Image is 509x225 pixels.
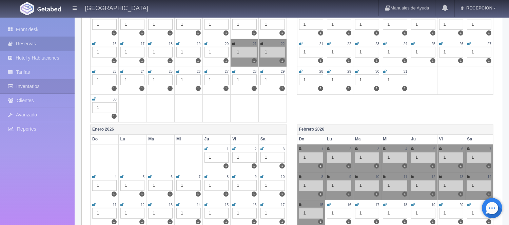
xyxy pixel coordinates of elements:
[252,219,257,224] label: 1
[318,58,323,63] label: 1
[146,134,175,144] th: Ma
[318,219,323,224] label: 1
[112,192,117,197] label: 1
[327,47,351,58] div: 1
[299,152,324,163] div: 1
[383,74,407,85] div: 1
[346,30,351,36] label: 1
[433,147,435,151] small: 5
[232,180,257,191] div: 1
[349,175,351,179] small: 9
[118,134,146,144] th: Lu
[174,134,202,144] th: Mi
[232,152,257,163] div: 1
[486,163,491,168] label: 1
[120,180,145,191] div: 1
[232,19,257,30] div: 1
[223,86,229,91] label: 1
[283,147,285,151] small: 3
[486,30,491,36] label: 1
[299,208,324,219] div: 1
[227,175,229,179] small: 8
[355,47,379,58] div: 1
[196,219,201,224] label: 1
[168,30,173,36] label: 1
[196,86,201,91] label: 1
[204,180,229,191] div: 1
[279,163,285,168] label: 1
[319,42,323,46] small: 21
[404,175,407,179] small: 11
[115,175,117,179] small: 4
[148,19,173,30] div: 1
[375,175,379,179] small: 10
[381,134,409,144] th: Mi
[297,134,325,144] th: Do
[252,30,257,36] label: 1
[176,180,201,191] div: 1
[405,147,407,151] small: 4
[260,208,285,219] div: 1
[325,134,353,144] th: Lu
[467,152,491,163] div: 1
[92,74,117,85] div: 1
[281,203,285,207] small: 17
[113,203,116,207] small: 11
[411,152,435,163] div: 1
[411,19,435,30] div: 1
[467,19,491,30] div: 1
[375,14,379,18] small: 16
[252,192,257,197] label: 1
[383,208,407,219] div: 1
[299,47,324,58] div: 1
[431,203,435,207] small: 19
[176,208,201,219] div: 1
[327,152,351,163] div: 1
[223,58,229,63] label: 1
[91,125,287,135] th: Enero 2026
[430,30,435,36] label: 1
[112,30,117,36] label: 1
[486,219,491,224] label: 1
[346,192,351,197] label: 1
[321,175,323,179] small: 8
[148,74,173,85] div: 1
[204,152,229,163] div: 1
[204,19,229,30] div: 1
[458,192,463,197] label: 1
[223,163,229,168] label: 1
[169,70,173,73] small: 25
[141,203,144,207] small: 12
[196,58,201,63] label: 1
[299,19,324,30] div: 1
[253,70,257,73] small: 28
[404,42,407,46] small: 24
[92,47,117,58] div: 1
[141,70,144,73] small: 24
[139,30,144,36] label: 1
[327,208,351,219] div: 1
[223,219,229,224] label: 1
[458,219,463,224] label: 1
[260,47,285,58] div: 1
[120,19,145,30] div: 1
[347,42,351,46] small: 22
[355,208,379,219] div: 1
[197,42,200,46] small: 19
[204,208,229,219] div: 1
[458,163,463,168] label: 1
[139,192,144,197] label: 1
[279,30,285,36] label: 1
[318,192,323,197] label: 1
[409,134,437,144] th: Ju
[346,219,351,224] label: 1
[260,74,285,85] div: 1
[20,2,34,15] img: Getabed
[169,14,173,18] small: 11
[255,147,257,151] small: 2
[112,219,117,224] label: 1
[92,180,117,191] div: 1
[377,147,379,151] small: 3
[225,70,229,73] small: 27
[279,192,285,197] label: 1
